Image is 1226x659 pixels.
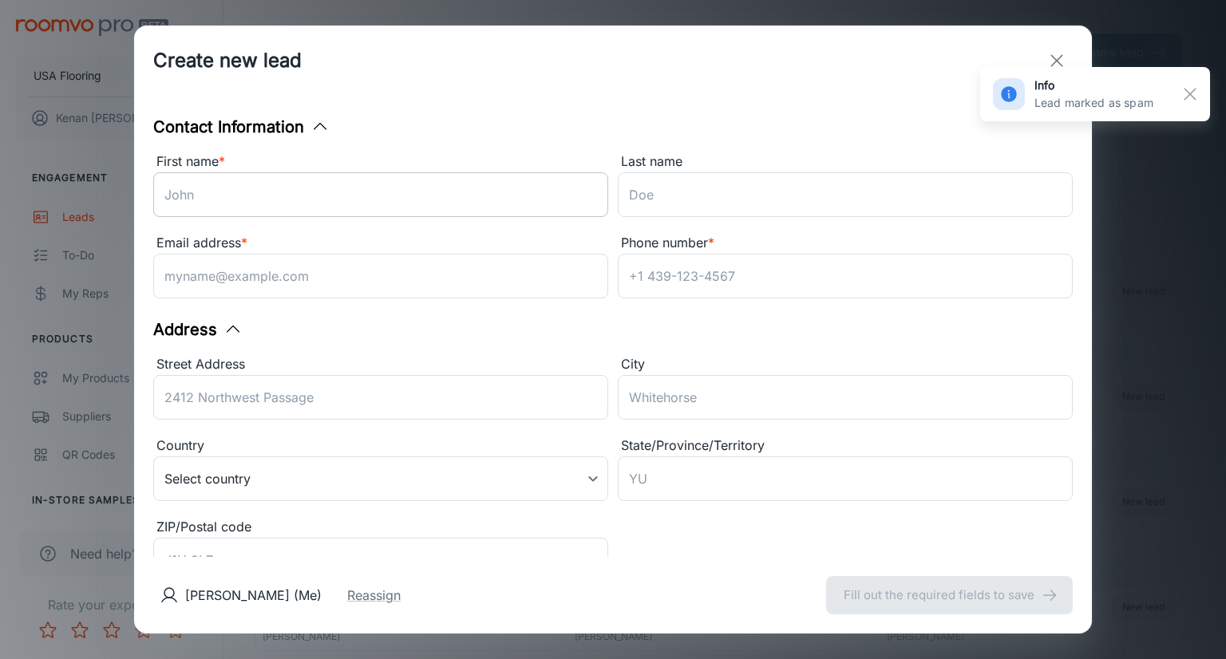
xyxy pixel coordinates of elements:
div: Last name [618,152,1073,172]
button: Contact Information [153,115,330,139]
h1: Create new lead [153,46,302,75]
div: ZIP/Postal code [153,517,608,538]
button: Reassign [347,586,401,605]
p: Lead marked as spam [1034,94,1153,112]
div: Select country [153,456,608,501]
div: Country [153,436,608,456]
input: +1 439-123-4567 [618,254,1073,298]
div: Street Address [153,354,608,375]
input: Whitehorse [618,375,1073,420]
div: First name [153,152,608,172]
div: Email address [153,233,608,254]
h6: info [1034,77,1153,94]
p: [PERSON_NAME] (Me) [185,586,322,605]
button: Address [153,318,243,341]
div: Phone number [618,233,1073,254]
input: myname@example.com [153,254,608,298]
div: City [618,354,1073,375]
input: Doe [618,172,1073,217]
input: YU [618,456,1073,501]
div: State/Province/Territory [618,436,1073,456]
input: 2412 Northwest Passage [153,375,608,420]
input: J1U 3L7 [153,538,608,582]
button: exit [1041,45,1073,77]
input: John [153,172,608,217]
